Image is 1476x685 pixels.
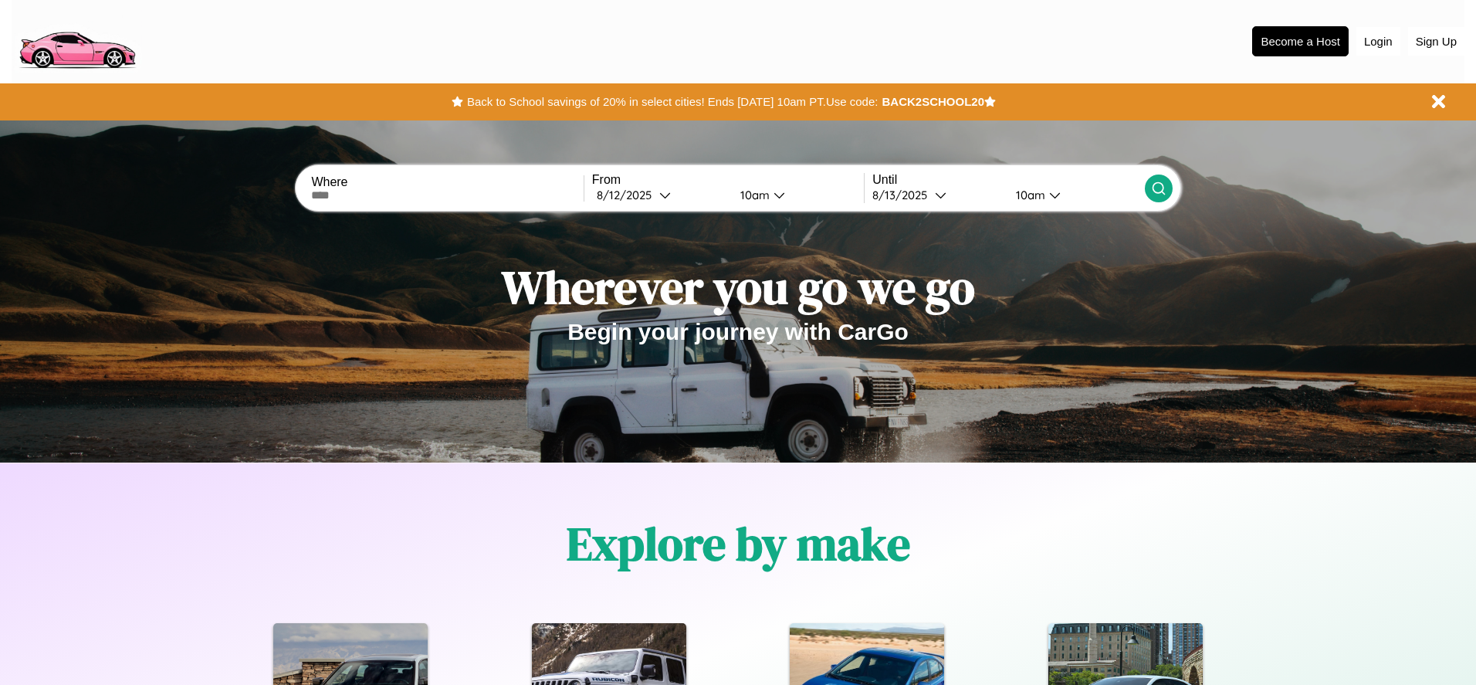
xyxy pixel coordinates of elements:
label: Where [311,175,583,189]
div: 10am [1008,188,1049,202]
b: BACK2SCHOOL20 [882,95,984,108]
div: 8 / 12 / 2025 [597,188,659,202]
img: logo [12,8,142,73]
button: Become a Host [1252,26,1349,56]
div: 10am [733,188,774,202]
button: 10am [728,187,864,203]
button: 8/12/2025 [592,187,728,203]
button: Sign Up [1408,27,1464,56]
label: From [592,173,864,187]
label: Until [872,173,1144,187]
div: 8 / 13 / 2025 [872,188,935,202]
button: Back to School savings of 20% in select cities! Ends [DATE] 10am PT.Use code: [463,91,882,113]
h1: Explore by make [567,512,910,575]
button: 10am [1004,187,1144,203]
button: Login [1356,27,1400,56]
